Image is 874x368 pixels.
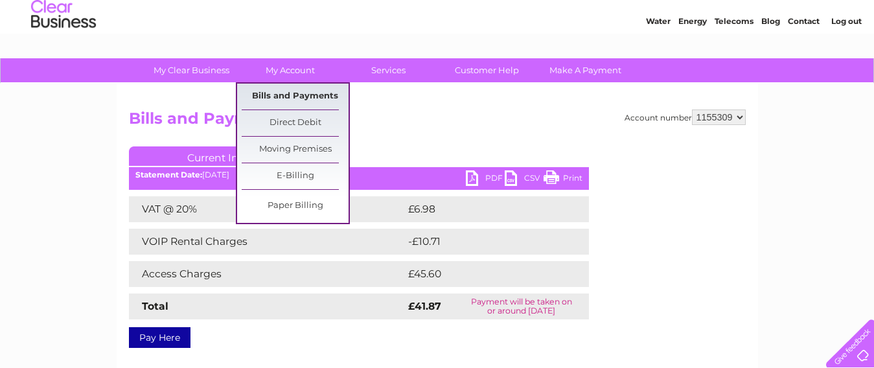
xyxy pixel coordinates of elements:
a: Make A Payment [532,58,639,82]
img: logo.png [30,34,97,73]
h2: Bills and Payments [129,109,746,134]
strong: £41.87 [408,300,441,312]
a: Services [335,58,442,82]
a: Bills and Payments [242,84,349,109]
td: £45.60 [405,261,563,287]
a: Contact [788,55,820,65]
div: Account number [625,109,746,125]
a: PDF [466,170,505,189]
a: Paper Billing [242,193,349,219]
td: Access Charges [129,261,405,287]
a: Water [646,55,671,65]
a: My Clear Business [138,58,245,82]
a: Customer Help [433,58,540,82]
td: Payment will be taken on or around [DATE] [454,293,589,319]
div: Clear Business is a trading name of Verastar Limited (registered in [GEOGRAPHIC_DATA] No. 3667643... [132,7,744,63]
a: Telecoms [715,55,753,65]
b: Statement Date: [135,170,202,179]
a: Current Invoice [129,146,323,166]
a: My Account [236,58,343,82]
div: [DATE] [129,170,589,179]
a: Energy [678,55,707,65]
td: VAT @ 20% [129,196,405,222]
a: Print [544,170,582,189]
td: £6.98 [405,196,559,222]
strong: Total [142,300,168,312]
a: Pay Here [129,327,190,348]
a: Log out [831,55,862,65]
td: -£10.71 [405,229,562,255]
a: Moving Premises [242,137,349,163]
a: CSV [505,170,544,189]
td: VOIP Rental Charges [129,229,405,255]
a: 0333 014 3131 [630,6,719,23]
a: Blog [761,55,780,65]
a: E-Billing [242,163,349,189]
a: Direct Debit [242,110,349,136]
